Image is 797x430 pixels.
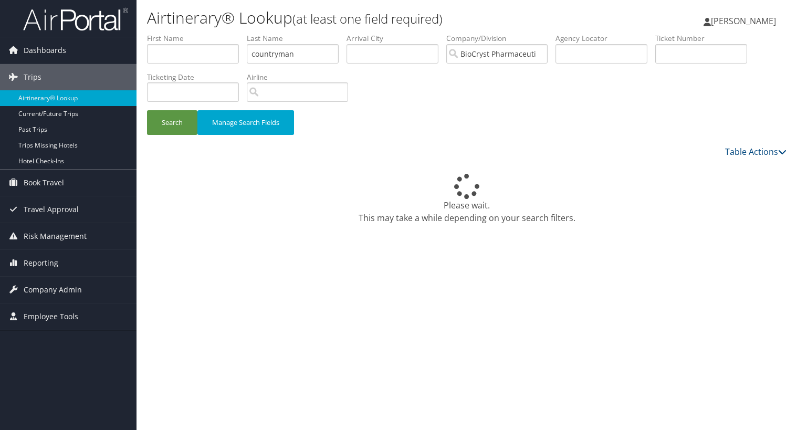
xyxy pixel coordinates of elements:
label: First Name [147,33,247,44]
h1: Airtinerary® Lookup [147,7,573,29]
a: Table Actions [725,146,786,158]
label: Ticketing Date [147,72,247,82]
span: Trips [24,64,41,90]
span: Travel Approval [24,196,79,223]
span: Risk Management [24,223,87,249]
span: Book Travel [24,170,64,196]
span: Company Admin [24,277,82,303]
span: Reporting [24,250,58,276]
button: Search [147,110,197,135]
button: Manage Search Fields [197,110,294,135]
label: Last Name [247,33,347,44]
div: Please wait. This may take a while depending on your search filters. [147,174,786,224]
span: [PERSON_NAME] [711,15,776,27]
label: Agency Locator [555,33,655,44]
span: Employee Tools [24,303,78,330]
label: Company/Division [446,33,555,44]
label: Arrival City [347,33,446,44]
label: Airline [247,72,356,82]
img: airportal-logo.png [23,7,128,32]
small: (at least one field required) [292,10,443,27]
label: Ticket Number [655,33,755,44]
a: [PERSON_NAME] [704,5,786,37]
span: Dashboards [24,37,66,64]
